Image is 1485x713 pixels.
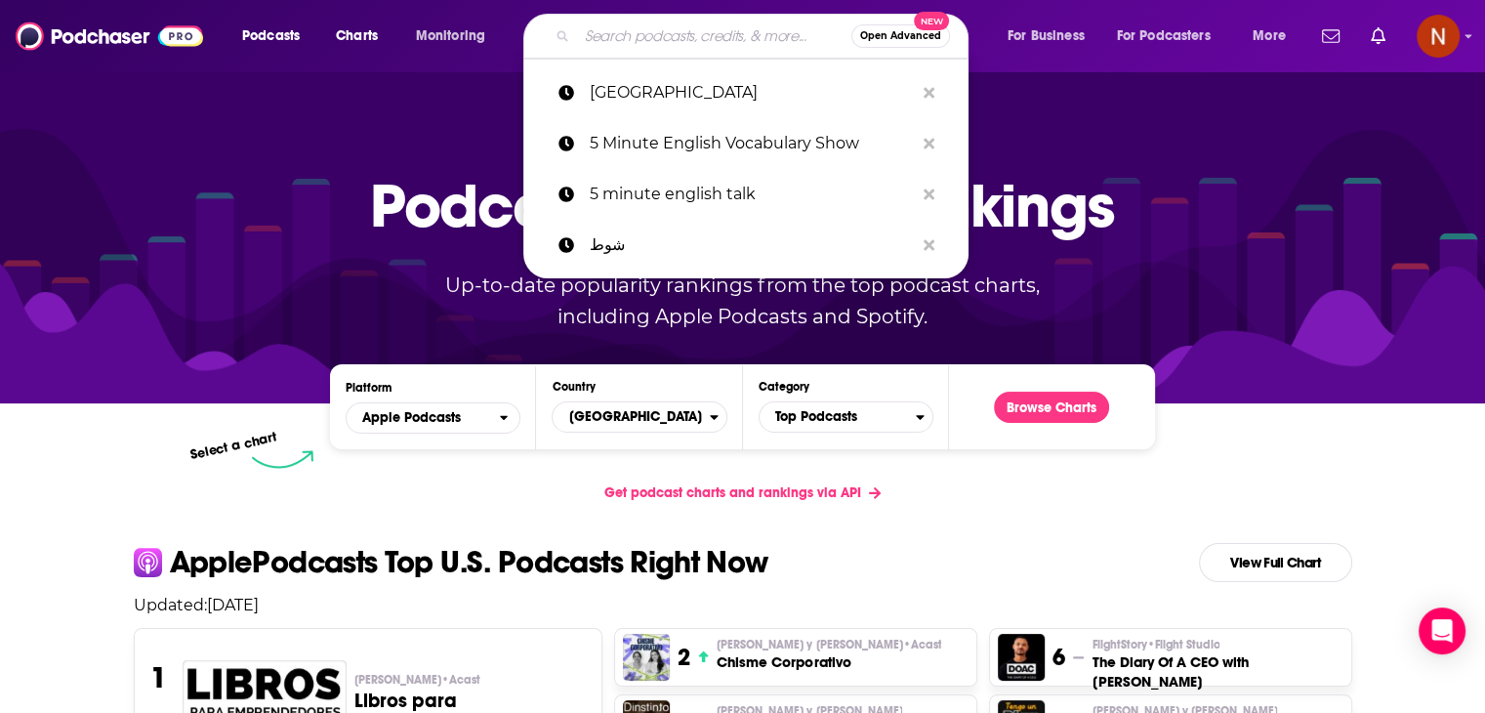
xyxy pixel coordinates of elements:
[252,450,313,469] img: select arrow
[994,392,1109,423] button: Browse Charts
[589,469,896,517] a: Get podcast charts and rankings via API
[1199,543,1352,582] a: View Full Chart
[1146,638,1219,651] span: • Flight Studio
[851,24,950,48] button: Open AdvancedNew
[1417,15,1460,58] span: Logged in as AdelNBM
[1253,22,1286,50] span: More
[998,634,1045,681] img: The Diary Of A CEO with Steven Bartlett
[717,637,941,672] a: [PERSON_NAME] y [PERSON_NAME]•AcastChisme Corporativo
[760,400,916,434] span: Top Podcasts
[914,12,949,30] span: New
[1092,637,1219,652] span: FlightStory
[994,21,1109,52] button: open menu
[16,18,203,55] img: Podchaser - Follow, Share and Rate Podcasts
[678,643,690,672] h3: 2
[416,22,485,50] span: Monitoring
[1092,652,1342,692] h3: The Diary Of A CEO with [PERSON_NAME]
[134,548,162,576] img: apple Icon
[362,411,461,425] span: Apple Podcasts
[242,22,300,50] span: Podcasts
[118,596,1368,614] p: Updated: [DATE]
[189,429,279,463] p: Select a chart
[228,21,325,52] button: open menu
[1417,15,1460,58] img: User Profile
[902,638,941,651] span: • Acast
[170,547,768,578] p: Apple Podcasts Top U.S. Podcasts Right Now
[552,401,726,433] button: Countries
[354,672,586,688] p: Luis Ramos • Acast
[1008,22,1085,50] span: For Business
[590,118,914,169] p: 5 Minute English Vocabulary Show
[1239,21,1310,52] button: open menu
[553,400,709,434] span: [GEOGRAPHIC_DATA]
[623,634,670,681] img: Chisme Corporativo
[1117,22,1211,50] span: For Podcasters
[1092,637,1342,652] p: FlightStory • Flight Studio
[1052,643,1065,672] h3: 6
[542,14,987,59] div: Search podcasts, credits, & more...
[759,401,933,433] button: Categories
[590,67,914,118] p: wall street
[402,21,511,52] button: open menu
[1092,637,1342,692] a: FlightStory•Flight StudioThe Diary Of A CEO with [PERSON_NAME]
[323,21,390,52] a: Charts
[577,21,851,52] input: Search podcasts, credits, & more...
[860,31,941,41] span: Open Advanced
[604,484,861,501] span: Get podcast charts and rankings via API
[150,660,167,695] h3: 1
[1363,20,1393,53] a: Show notifications dropdown
[523,169,969,220] a: 5 minute english talk
[1314,20,1347,53] a: Show notifications dropdown
[717,652,941,672] h3: Chisme Corporativo
[590,169,914,220] p: 5 minute english talk
[1419,608,1465,654] div: Open Intercom Messenger
[523,118,969,169] a: 5 Minute English Vocabulary Show
[1417,15,1460,58] button: Show profile menu
[717,637,941,652] span: [PERSON_NAME] y [PERSON_NAME]
[407,270,1079,332] p: Up-to-date popularity rankings from the top podcast charts, including Apple Podcasts and Spotify.
[717,637,941,652] p: Macarena Riva y Rosalaura López • Acast
[441,673,480,687] span: • Acast
[354,672,480,688] span: [PERSON_NAME]
[346,402,520,434] button: open menu
[336,22,378,50] span: Charts
[346,402,520,434] h2: Platforms
[523,220,969,271] a: شوط
[523,67,969,118] a: [GEOGRAPHIC_DATA]
[1104,21,1239,52] button: open menu
[370,142,1115,269] p: Podcast Charts & Rankings
[590,220,914,271] p: شوط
